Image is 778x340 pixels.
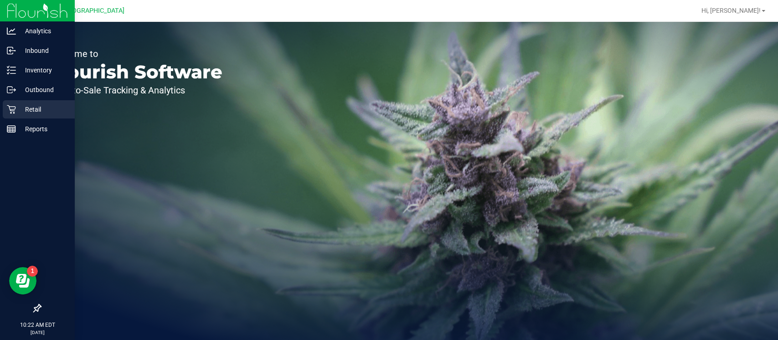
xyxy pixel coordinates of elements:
[16,104,71,115] p: Retail
[7,26,16,36] inline-svg: Analytics
[7,85,16,94] inline-svg: Outbound
[9,267,36,294] iframe: Resource center
[4,321,71,329] p: 10:22 AM EDT
[49,86,222,95] p: Seed-to-Sale Tracking & Analytics
[7,105,16,114] inline-svg: Retail
[16,26,71,36] p: Analytics
[16,124,71,134] p: Reports
[16,84,71,95] p: Outbound
[16,65,71,76] p: Inventory
[7,66,16,75] inline-svg: Inventory
[701,7,761,14] span: Hi, [PERSON_NAME]!
[49,63,222,81] p: Flourish Software
[4,329,71,336] p: [DATE]
[27,266,38,277] iframe: Resource center unread badge
[62,7,124,15] span: [GEOGRAPHIC_DATA]
[49,49,222,58] p: Welcome to
[7,124,16,134] inline-svg: Reports
[7,46,16,55] inline-svg: Inbound
[16,45,71,56] p: Inbound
